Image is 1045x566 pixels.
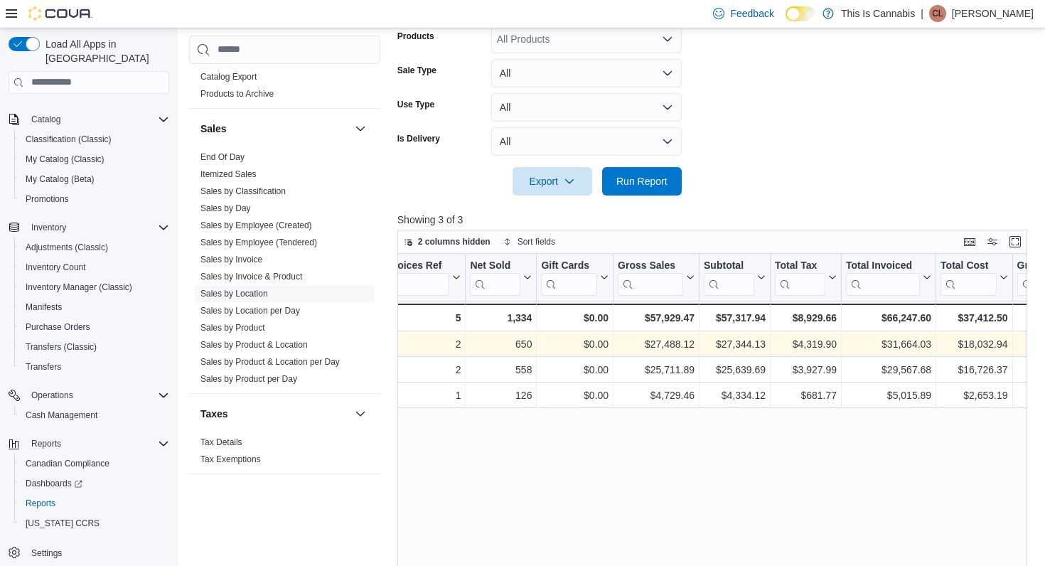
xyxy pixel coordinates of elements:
div: $5,015.89 [846,387,931,404]
div: $16,726.37 [940,361,1007,378]
button: Canadian Compliance [14,454,175,474]
label: Products [397,31,434,42]
a: [US_STATE] CCRS [20,515,105,532]
div: Products [189,68,380,108]
a: Promotions [20,191,75,208]
span: Inventory Manager (Classic) [20,279,169,296]
div: $18,032.94 [940,336,1007,353]
label: Sale Type [397,65,436,76]
button: Sort fields [498,233,561,250]
input: Dark Mode [786,6,815,21]
button: Display options [984,233,1001,250]
div: Sales [189,149,380,393]
a: End Of Day [200,152,245,162]
span: Transfers [26,361,61,373]
a: My Catalog (Classic) [20,151,110,168]
div: $4,729.46 [618,387,695,404]
a: Sales by Product [200,323,265,333]
span: Load All Apps in [GEOGRAPHIC_DATA] [40,37,169,65]
button: Inventory Count [14,257,175,277]
div: $0.00 [541,309,609,326]
div: $4,334.12 [704,387,766,404]
button: 2 columns hidden [398,233,496,250]
a: Dashboards [14,474,175,493]
button: Net Sold [470,259,532,295]
button: Settings [3,542,175,562]
button: Inventory Manager (Classic) [14,277,175,297]
div: Invoices Ref [383,259,449,295]
span: Classification (Classic) [20,131,169,148]
span: Promotions [26,193,69,205]
button: Export [513,167,592,196]
p: | [921,5,923,22]
div: Cody Les [929,5,946,22]
div: 1,334 [470,309,532,326]
button: Cash Management [14,405,175,425]
button: My Catalog (Beta) [14,169,175,189]
div: $37,412.50 [940,309,1007,326]
span: Cash Management [20,407,169,424]
span: Catalog [26,111,169,128]
a: Sales by Product per Day [200,374,297,384]
button: Gross Sales [618,259,695,295]
p: [PERSON_NAME] [952,5,1034,22]
div: Gift Cards [541,259,597,272]
span: My Catalog (Classic) [20,151,169,168]
a: Itemized Sales [200,169,257,179]
a: Sales by Location [200,289,268,299]
div: Total Invoiced [846,259,920,272]
button: Taxes [352,405,369,422]
span: Reports [31,438,61,449]
div: Net Sold [470,259,520,295]
p: Showing 3 of 3 [397,213,1034,227]
span: Settings [26,543,169,561]
div: $25,711.89 [618,361,695,378]
span: Dashboards [26,478,82,489]
a: Sales by Product & Location [200,340,308,350]
p: This Is Cannabis [841,5,915,22]
span: My Catalog (Classic) [26,154,104,165]
button: All [491,93,682,122]
span: 2 columns hidden [418,236,491,247]
a: Purchase Orders [20,319,96,336]
img: Cova [28,6,92,21]
h3: Taxes [200,407,228,421]
a: Tax Exemptions [200,454,261,464]
span: Inventory Count [20,259,169,276]
a: Sales by Product & Location per Day [200,357,340,367]
span: Transfers [20,358,169,375]
button: All [491,59,682,87]
div: $8,929.66 [775,309,837,326]
div: $0.00 [541,361,609,378]
span: Purchase Orders [26,321,90,333]
span: Operations [26,387,169,404]
a: Sales by Day [200,203,251,213]
span: My Catalog (Beta) [20,171,169,188]
div: 5 [383,309,461,326]
div: $0.00 [541,387,609,404]
div: Total Tax [775,259,825,272]
a: My Catalog (Beta) [20,171,100,188]
button: Purchase Orders [14,317,175,337]
div: $29,567.68 [846,361,931,378]
button: Gift Cards [541,259,609,295]
span: Dashboards [20,475,169,492]
a: Sales by Employee (Tendered) [200,237,317,247]
div: Gross Sales [618,259,683,272]
span: Settings [31,548,62,559]
button: Promotions [14,189,175,209]
span: Adjustments (Classic) [26,242,108,253]
div: $681.77 [775,387,837,404]
button: Transfers (Classic) [14,337,175,357]
a: Sales by Invoice & Product [200,272,302,282]
span: My Catalog (Beta) [26,173,95,185]
a: Transfers [20,358,67,375]
span: Reports [26,498,55,509]
button: Invoices Ref [383,259,461,295]
button: My Catalog (Classic) [14,149,175,169]
span: Manifests [20,299,169,316]
span: [US_STATE] CCRS [26,518,100,529]
div: Gross Sales [618,259,683,295]
span: Export [521,167,584,196]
